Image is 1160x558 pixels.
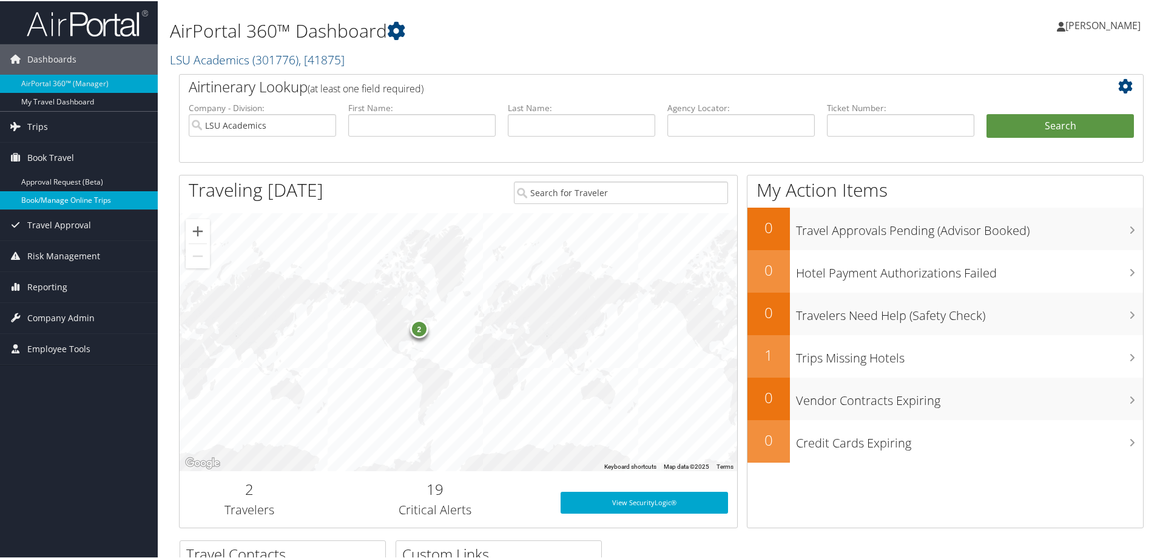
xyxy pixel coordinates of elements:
[328,478,542,498] h2: 19
[183,454,223,470] img: Google
[717,462,733,469] a: Terms (opens in new tab)
[186,243,210,267] button: Zoom out
[170,50,345,67] a: LSU Academics
[747,216,790,237] h2: 0
[308,81,423,94] span: (at least one field required)
[514,180,728,203] input: Search for Traveler
[27,141,74,172] span: Book Travel
[986,113,1134,137] button: Search
[252,50,298,67] span: ( 301776 )
[328,500,542,517] h3: Critical Alerts
[27,271,67,301] span: Reporting
[189,500,310,517] h3: Travelers
[348,101,496,113] label: First Name:
[27,333,90,363] span: Employee Tools
[1065,18,1141,31] span: [PERSON_NAME]
[27,240,100,270] span: Risk Management
[298,50,345,67] span: , [ 41875 ]
[410,319,428,337] div: 2
[667,101,815,113] label: Agency Locator:
[27,302,95,332] span: Company Admin
[27,111,48,141] span: Trips
[747,429,790,449] h2: 0
[183,454,223,470] a: Open this area in Google Maps (opens a new window)
[796,215,1143,238] h3: Travel Approvals Pending (Advisor Booked)
[747,176,1143,202] h1: My Action Items
[747,376,1143,419] a: 0Vendor Contracts Expiring
[747,301,790,322] h2: 0
[747,344,790,364] h2: 1
[747,206,1143,249] a: 0Travel Approvals Pending (Advisor Booked)
[189,101,336,113] label: Company - Division:
[827,101,974,113] label: Ticket Number:
[796,385,1143,408] h3: Vendor Contracts Expiring
[27,43,76,73] span: Dashboards
[664,462,709,469] span: Map data ©2025
[27,209,91,239] span: Travel Approval
[1057,6,1153,43] a: [PERSON_NAME]
[508,101,655,113] label: Last Name:
[561,491,728,512] a: View SecurityLogic®
[747,334,1143,376] a: 1Trips Missing Hotels
[27,8,148,36] img: airportal-logo.png
[170,17,825,43] h1: AirPortal 360™ Dashboard
[189,176,323,202] h1: Traveling [DATE]
[796,342,1143,366] h3: Trips Missing Hotels
[796,257,1143,281] h3: Hotel Payment Authorizations Failed
[796,300,1143,323] h3: Travelers Need Help (Safety Check)
[189,75,1054,96] h2: Airtinerary Lookup
[747,291,1143,334] a: 0Travelers Need Help (Safety Check)
[747,419,1143,461] a: 0Credit Cards Expiring
[186,218,210,242] button: Zoom in
[747,259,790,279] h2: 0
[604,461,656,470] button: Keyboard shortcuts
[796,427,1143,451] h3: Credit Cards Expiring
[747,249,1143,291] a: 0Hotel Payment Authorizations Failed
[747,386,790,407] h2: 0
[189,478,310,498] h2: 2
